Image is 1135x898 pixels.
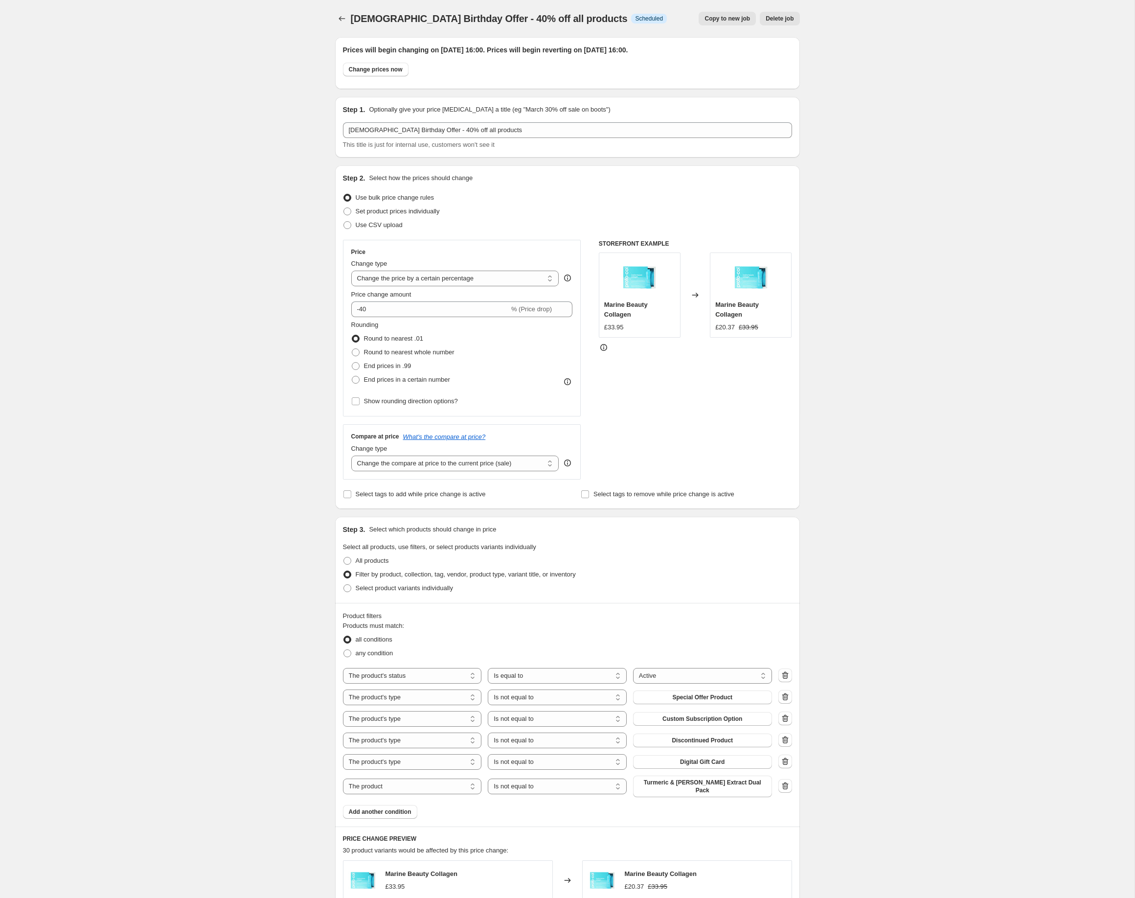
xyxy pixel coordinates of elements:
span: 30 product variants would be affected by this price change: [343,847,509,854]
h2: Step 3. [343,525,365,534]
div: £20.37 [625,882,644,892]
div: Product filters [343,611,792,621]
img: Marine-Beauty-Collagen-box_80x.jpg [588,866,617,895]
span: Change prices now [349,66,403,73]
button: Turmeric & Ginger Root Extract Dual Pack [633,776,772,797]
span: Copy to new job [704,15,750,23]
span: Scheduled [635,15,663,23]
button: Copy to new job [699,12,756,25]
span: all conditions [356,636,392,643]
h2: Step 1. [343,105,365,115]
span: [DEMOGRAPHIC_DATA] Birthday Offer - 40% off all products [351,13,628,24]
div: £20.37 [715,322,735,332]
img: Marine-Beauty-Collagen-box_80x.jpg [731,258,771,297]
span: Change type [351,260,387,267]
img: Marine-Beauty-Collagen-box_80x.jpg [620,258,659,297]
span: Products must match: [343,622,405,629]
span: Use CSV upload [356,221,403,229]
div: £33.95 [604,322,624,332]
span: Delete job [766,15,794,23]
input: 30% off holiday sale [343,122,792,138]
span: End prices in .99 [364,362,411,369]
span: Select product variants individually [356,584,453,592]
strike: £33.95 [648,882,667,892]
button: Special Offer Product [633,691,772,704]
strike: £33.95 [739,322,758,332]
div: £33.95 [386,882,405,892]
span: Select tags to add while price change is active [356,490,486,498]
div: help [563,273,572,283]
button: Discontinued Product [633,734,772,747]
span: Select all products, use filters, or select products variants individually [343,543,536,551]
span: Marine Beauty Collagen [386,870,457,877]
span: % (Price drop) [511,305,552,313]
span: Select tags to remove while price change is active [593,490,734,498]
h2: Prices will begin changing on [DATE] 16:00. Prices will begin reverting on [DATE] 16:00. [343,45,792,55]
span: Special Offer Product [672,693,732,701]
span: Marine Beauty Collagen [604,301,648,318]
h6: PRICE CHANGE PREVIEW [343,835,792,843]
img: Marine-Beauty-Collagen-box_80x.jpg [348,866,378,895]
div: help [563,458,572,468]
p: Select how the prices should change [369,173,473,183]
button: Delete job [760,12,799,25]
span: Set product prices individually [356,207,440,215]
span: Change type [351,445,387,452]
span: Turmeric & [PERSON_NAME] Extract Dual Pack [639,779,766,794]
button: Custom Subscription Option [633,712,772,726]
button: Price change jobs [335,12,349,25]
span: Round to nearest .01 [364,335,423,342]
h3: Compare at price [351,433,399,440]
span: Marine Beauty Collagen [715,301,759,318]
h3: Price [351,248,365,256]
span: Custom Subscription Option [662,715,742,723]
span: End prices in a certain number [364,376,450,383]
span: Discontinued Product [672,737,733,744]
h2: Step 2. [343,173,365,183]
span: Round to nearest whole number [364,348,454,356]
span: Rounding [351,321,379,328]
p: Select which products should change in price [369,525,496,534]
button: Add another condition [343,805,417,819]
h6: STOREFRONT EXAMPLE [599,240,792,248]
span: Price change amount [351,291,411,298]
span: All products [356,557,389,564]
span: Use bulk price change rules [356,194,434,201]
button: Digital Gift Card [633,755,772,769]
span: Filter by product, collection, tag, vendor, product type, variant title, or inventory [356,571,576,578]
button: What's the compare at price? [403,433,486,440]
span: Add another condition [349,808,411,816]
span: Marine Beauty Collagen [625,870,697,877]
input: -15 [351,301,509,317]
span: Digital Gift Card [680,758,725,766]
span: This title is just for internal use, customers won't see it [343,141,495,148]
span: Show rounding direction options? [364,397,458,405]
button: Change prices now [343,63,409,76]
p: Optionally give your price [MEDICAL_DATA] a title (eg "March 30% off sale on boots") [369,105,610,115]
span: any condition [356,649,393,657]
